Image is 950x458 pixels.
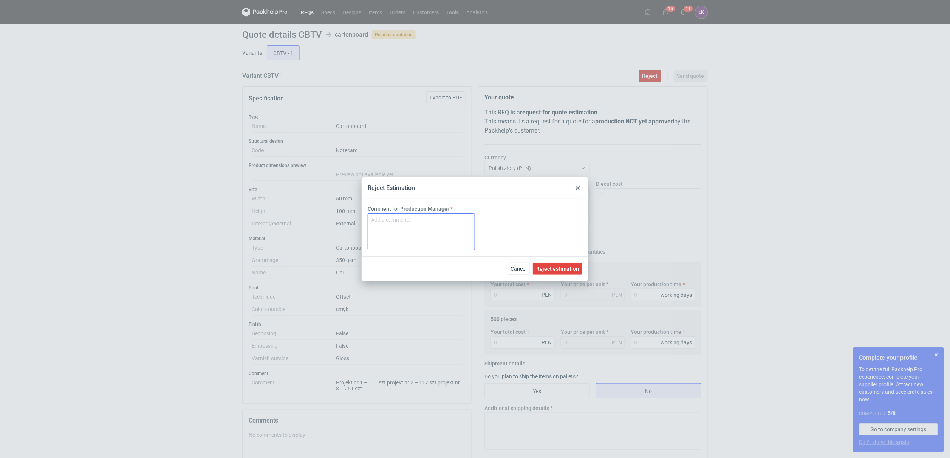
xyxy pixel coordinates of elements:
[533,263,582,275] button: Reject estimation
[368,184,415,192] div: Reject Estimation
[536,266,579,271] span: Reject estimation
[368,205,449,213] label: Comment for Production Manager
[511,266,526,271] span: Cancel
[507,263,530,275] button: Cancel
